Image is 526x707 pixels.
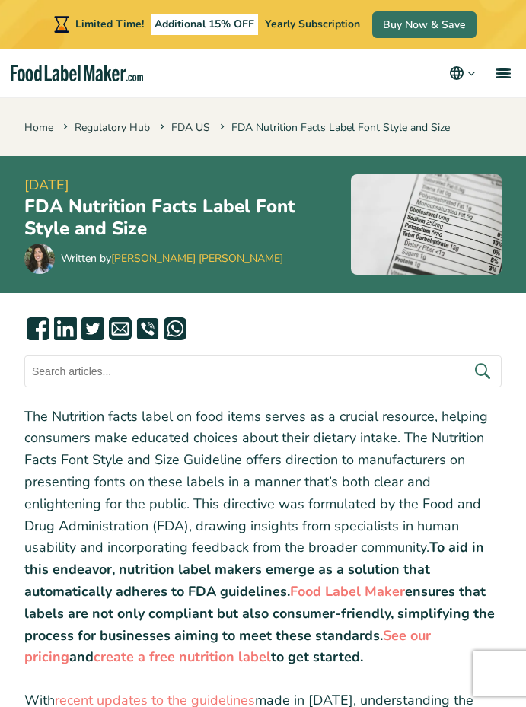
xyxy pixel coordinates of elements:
[24,175,327,196] span: [DATE]
[24,120,53,135] a: Home
[271,648,363,666] strong: to get started.
[24,538,484,600] strong: To aid in this endeavor, nutrition label makers emerge as a solution that automatically adheres t...
[24,582,495,645] strong: ensures that labels are not only compliant but also consumer-friendly, simplifying the process fo...
[24,355,502,387] input: Search articles...
[477,49,526,97] a: menu
[24,196,327,240] h1: FDA Nutrition Facts Label Font Style and Size
[265,17,360,31] span: Yearly Subscription
[75,120,150,135] a: Regulatory Hub
[61,250,283,266] div: Written by
[111,251,283,266] a: [PERSON_NAME] [PERSON_NAME]
[24,406,502,669] p: The Nutrition facts label on food items serves as a crucial resource, helping consumers make educ...
[75,17,144,31] span: Limited Time!
[372,11,477,38] a: Buy Now & Save
[151,14,258,35] span: Additional 15% OFF
[69,648,94,666] strong: and
[94,648,271,666] a: create a free nutrition label
[24,244,55,274] img: Maria Abi Hanna - Food Label Maker
[217,120,450,135] span: FDA Nutrition Facts Label Font Style and Size
[290,582,405,600] a: Food Label Maker
[171,120,210,135] a: FDA US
